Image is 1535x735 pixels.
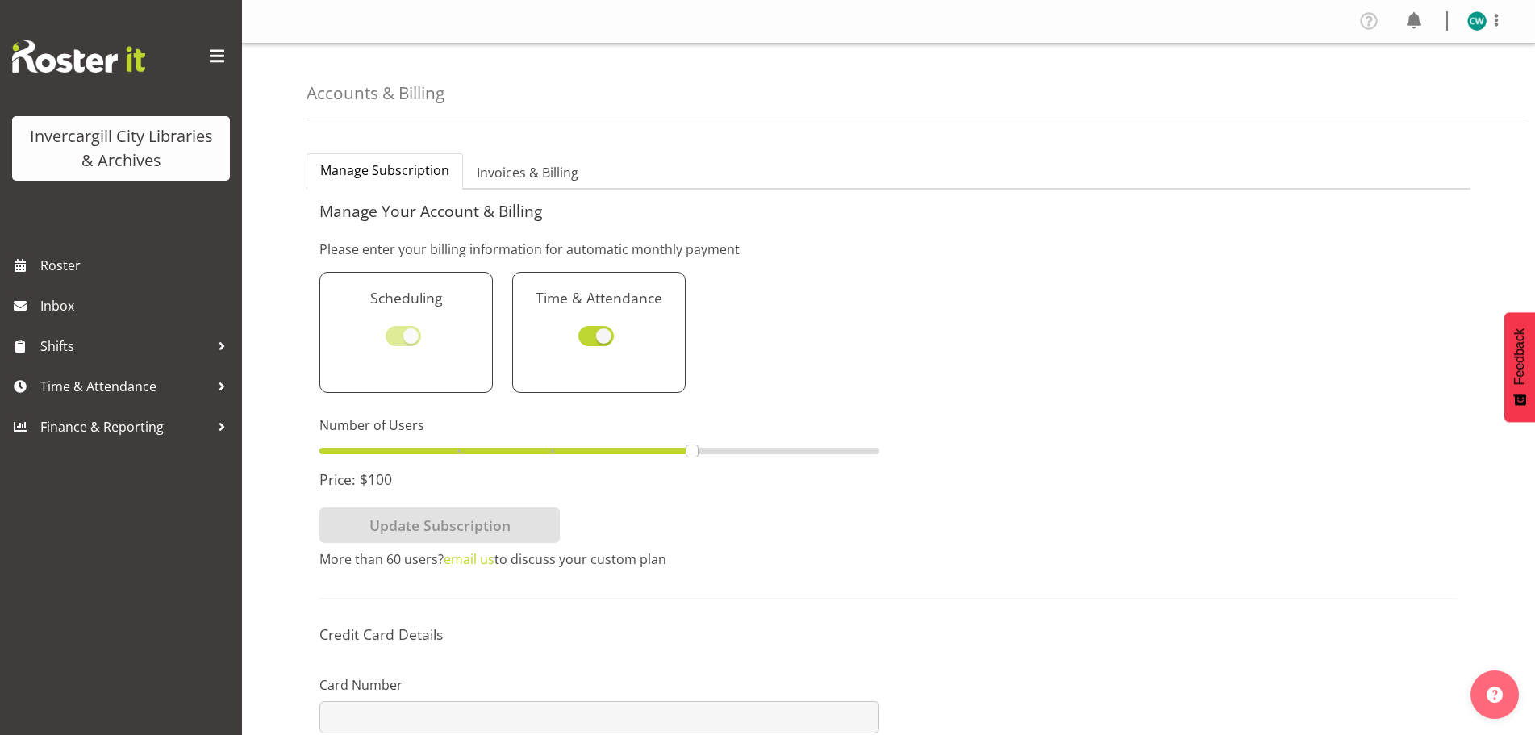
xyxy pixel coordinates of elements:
button: Update Subscription [319,507,560,543]
a: email us [444,550,494,568]
span: Manage Subscription [320,161,449,180]
h5: Manage Your Account & Billing [319,203,1458,220]
button: Feedback - Show survey [1504,312,1535,422]
label: Number of Users [319,416,879,435]
h5: Price: $100 [319,470,879,488]
img: Rosterit website logo [12,40,145,73]
h5: Credit Card Details [319,625,879,643]
label: Card Number [319,675,879,695]
span: Feedback [1512,328,1527,385]
h5: Scheduling [336,289,476,307]
span: Roster [40,253,234,278]
span: Time & Attendance [40,374,210,399]
h5: Time & Attendance [529,289,669,307]
img: catherine-wilson11657.jpg [1467,11,1487,31]
span: Finance & Reporting [40,415,210,439]
img: help-xxl-2.png [1487,687,1503,703]
span: Update Subscription [369,515,511,536]
p: More than 60 users? to discuss your custom plan [319,549,879,569]
span: Invoices & Billing [477,163,578,182]
p: Please enter your billing information for automatic monthly payment [319,240,1458,259]
span: Shifts [40,334,210,358]
h4: Accounts & Billing [307,84,444,102]
div: Invercargill City Libraries & Archives [28,124,214,173]
span: Inbox [40,294,234,318]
